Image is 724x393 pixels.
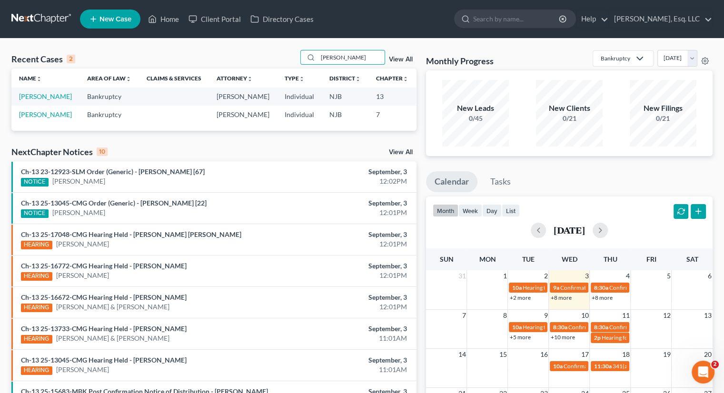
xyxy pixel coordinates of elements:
[512,324,521,331] span: 10a
[285,208,407,217] div: 12:01PM
[21,230,241,238] a: Ch-13 25-17048-CMG Hearing Held - [PERSON_NAME] [PERSON_NAME]
[247,76,253,82] i: unfold_more
[646,255,656,263] span: Fri
[665,270,671,282] span: 5
[376,75,408,82] a: Chapterunfold_more
[594,334,600,341] span: 2p
[21,241,52,249] div: HEARING
[594,363,611,370] span: 11:30a
[79,88,139,105] td: Bankruptcy
[479,255,496,263] span: Mon
[536,114,603,123] div: 0/21
[594,284,608,291] span: 8:30a
[603,255,617,263] span: Thu
[299,76,305,82] i: unfold_more
[285,365,407,374] div: 11:01AM
[692,361,714,383] iframe: Intercom live chat
[36,76,42,82] i: unfold_more
[539,349,548,360] span: 16
[584,270,589,282] span: 3
[21,209,49,218] div: NOTICE
[625,270,630,282] span: 4
[21,335,52,344] div: HEARING
[19,110,72,118] a: [PERSON_NAME]
[473,10,560,28] input: Search by name...
[630,103,696,114] div: New Filings
[389,56,413,63] a: View All
[368,88,416,105] td: 13
[285,334,407,343] div: 11:01AM
[591,294,612,301] a: +8 more
[512,284,521,291] span: 10a
[56,334,169,343] a: [PERSON_NAME] & [PERSON_NAME]
[285,167,407,177] div: September, 3
[52,177,105,186] a: [PERSON_NAME]
[99,16,131,23] span: New Case
[21,293,187,301] a: Ch-13 25-16672-CMG Hearing Held - [PERSON_NAME]
[553,324,567,331] span: 8:30a
[355,76,361,82] i: unfold_more
[21,304,52,312] div: HEARING
[139,69,209,88] th: Claims & Services
[502,204,520,217] button: list
[67,55,75,63] div: 2
[87,75,131,82] a: Area of Lawunfold_more
[543,310,548,321] span: 9
[601,54,630,62] div: Bankruptcy
[11,146,108,157] div: NextChapter Notices
[21,262,187,270] a: Ch-13 25-16772-CMG Hearing Held - [PERSON_NAME]
[482,204,502,217] button: day
[21,167,205,176] a: Ch-13 23-12923-SLM Order (Generic) - [PERSON_NAME] [67]
[502,310,507,321] span: 8
[426,55,494,67] h3: Monthly Progress
[11,53,75,65] div: Recent Cases
[285,75,305,82] a: Typeunfold_more
[79,106,139,123] td: Bankruptcy
[184,10,246,28] a: Client Portal
[322,88,368,105] td: NJB
[416,106,462,123] td: 24-21977
[209,106,277,123] td: [PERSON_NAME]
[21,324,187,333] a: Ch-13 25-13733-CMG Hearing Held - [PERSON_NAME]
[612,363,704,370] span: 341(a) meeting for [PERSON_NAME]
[594,324,608,331] span: 8:30a
[322,106,368,123] td: NJB
[439,255,453,263] span: Sun
[461,310,466,321] span: 7
[580,349,589,360] span: 17
[522,324,652,331] span: Hearing for National Realty Investment Advisors LLC
[403,76,408,82] i: unfold_more
[433,204,458,217] button: month
[246,10,318,28] a: Directory Cases
[543,270,548,282] span: 2
[285,271,407,280] div: 12:01PM
[662,349,671,360] span: 19
[52,208,105,217] a: [PERSON_NAME]
[21,272,52,281] div: HEARING
[285,261,407,271] div: September, 3
[563,363,671,370] span: Confirmation hearing for [PERSON_NAME]
[458,204,482,217] button: week
[621,349,630,360] span: 18
[368,106,416,123] td: 7
[609,10,712,28] a: [PERSON_NAME], Esq. LLC
[560,284,668,291] span: Confirmation hearing for [PERSON_NAME]
[601,334,683,341] span: Hearing for Plastic Suppliers, Inc.
[554,225,585,235] h2: [DATE]
[457,349,466,360] span: 14
[711,361,719,368] span: 2
[277,88,322,105] td: Individual
[277,106,322,123] td: Individual
[21,178,49,187] div: NOTICE
[536,103,603,114] div: New Clients
[580,310,589,321] span: 10
[126,76,131,82] i: unfold_more
[703,349,713,360] span: 20
[285,177,407,186] div: 12:02PM
[285,293,407,302] div: September, 3
[457,270,466,282] span: 31
[285,302,407,312] div: 12:01PM
[21,366,52,375] div: HEARING
[329,75,361,82] a: Districtunfold_more
[143,10,184,28] a: Home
